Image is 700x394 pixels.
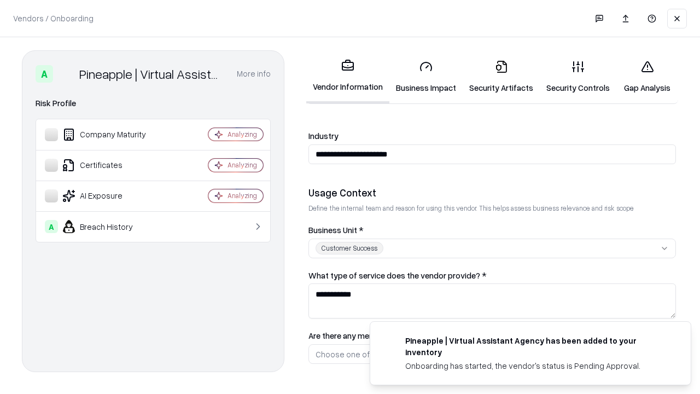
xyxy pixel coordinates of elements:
label: Are you working with the Bausch and Lomb procurement/legal to get the contract in place with the ... [308,377,676,393]
div: Pineapple | Virtual Assistant Agency has been added to your inventory [405,335,664,358]
label: What type of service does the vendor provide? * [308,271,676,280]
div: Analyzing [227,191,257,200]
a: Business Impact [389,51,463,102]
div: Onboarding has started, the vendor's status is Pending Approval. [405,360,664,372]
div: AI Exposure [45,189,176,202]
label: Business Unit * [308,226,676,234]
p: Define the internal team and reason for using this vendor. This helps assess business relevance a... [308,204,676,213]
label: Are there any mentions of AI, machine learning, or data analytics in the product/service of the v... [308,332,676,340]
label: Industry [308,132,676,140]
a: Security Controls [540,51,616,102]
div: Analyzing [227,160,257,170]
a: Vendor Information [306,50,389,103]
img: trypineapple.com [383,335,396,348]
div: Risk Profile [36,97,271,110]
div: Customer Success [316,242,383,254]
div: Choose one of the following... [316,349,423,360]
img: Pineapple | Virtual Assistant Agency [57,65,75,83]
a: Gap Analysis [616,51,678,102]
div: A [36,65,53,83]
div: Breach History [45,220,176,233]
div: A [45,220,58,233]
button: Customer Success [308,239,676,258]
p: Vendors / Onboarding [13,13,94,24]
div: Usage Context [308,186,676,199]
a: Security Artifacts [463,51,540,102]
div: Analyzing [227,130,257,139]
button: Choose one of the following... [308,344,676,364]
div: Certificates [45,159,176,172]
div: Pineapple | Virtual Assistant Agency [79,65,224,83]
button: More info [237,64,271,84]
div: Company Maturity [45,128,176,141]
